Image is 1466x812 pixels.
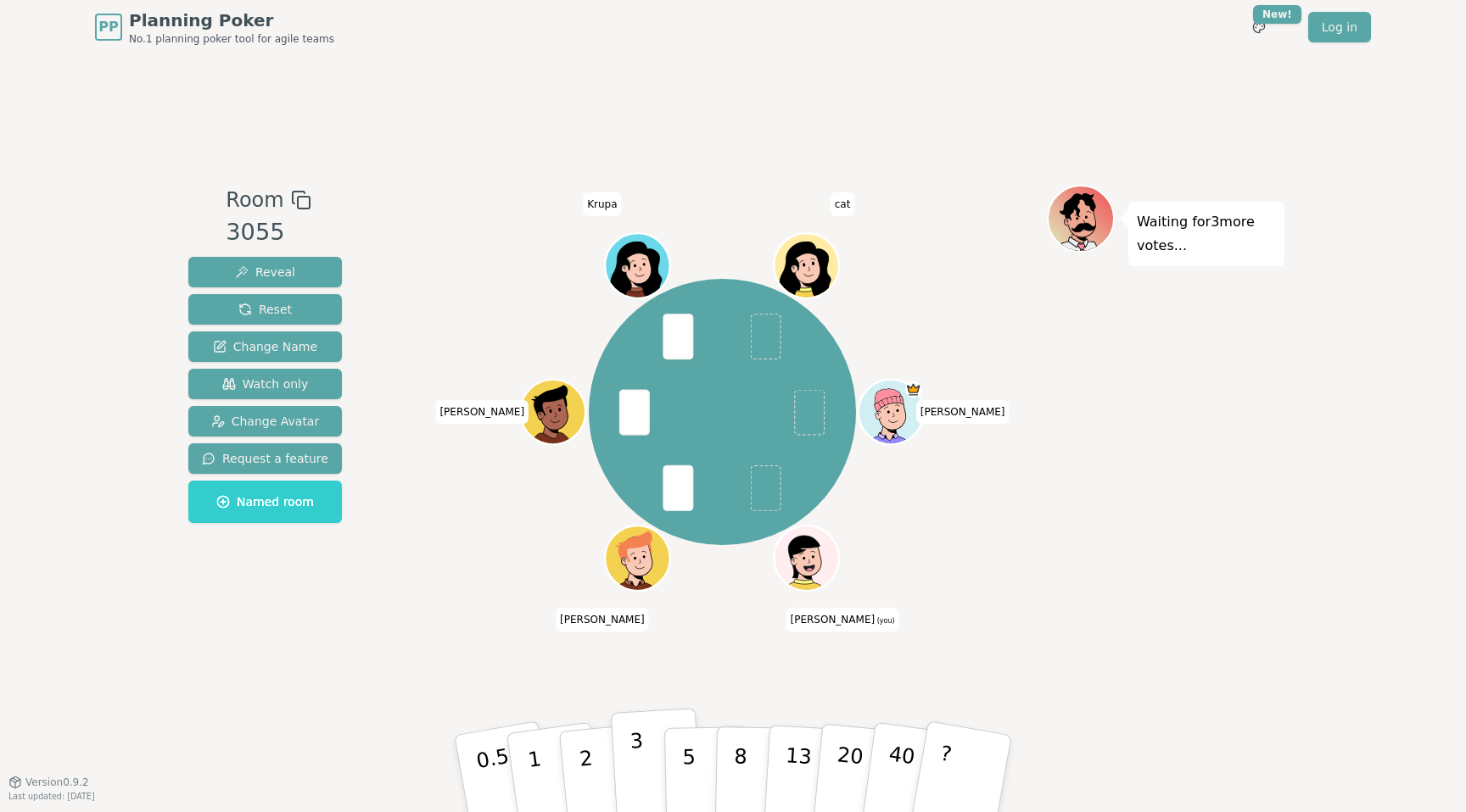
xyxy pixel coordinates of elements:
[213,338,317,355] span: Change Name
[1308,12,1371,42] a: Log in
[95,8,334,46] a: PPPlanning PokerNo.1 planning poker tool for agile teams
[188,481,342,523] button: Named room
[1137,210,1276,258] p: Waiting for 3 more votes...
[202,450,328,467] span: Request a feature
[786,608,898,631] span: Click to change your name
[216,493,314,510] span: Named room
[916,400,1010,424] span: Click to change your name
[25,776,89,789] span: Version 0.9.2
[905,381,921,398] span: Corey is the host
[129,8,334,32] span: Planning Poker
[188,257,342,287] button: Reveal
[435,400,529,424] span: Click to change your name
[188,369,342,399] button: Watch only
[583,192,621,216] span: Click to change your name
[238,301,292,318] span: Reset
[831,192,855,216] span: Click to change your name
[776,528,837,589] button: Click to change your avatar
[875,617,895,625] span: (you)
[129,32,334,46] span: No.1 planning poker tool for agile teams
[1253,5,1301,24] div: New!
[188,406,342,437] button: Change Avatar
[226,185,283,215] span: Room
[1244,12,1274,42] button: New!
[188,443,342,474] button: Request a feature
[226,215,311,250] div: 3055
[556,608,649,631] span: Click to change your name
[235,264,295,281] span: Reveal
[222,375,309,392] span: Watch only
[188,331,342,362] button: Change Name
[8,776,89,789] button: Version0.9.2
[98,17,118,37] span: PP
[211,413,320,430] span: Change Avatar
[188,294,342,325] button: Reset
[8,792,95,801] span: Last updated: [DATE]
